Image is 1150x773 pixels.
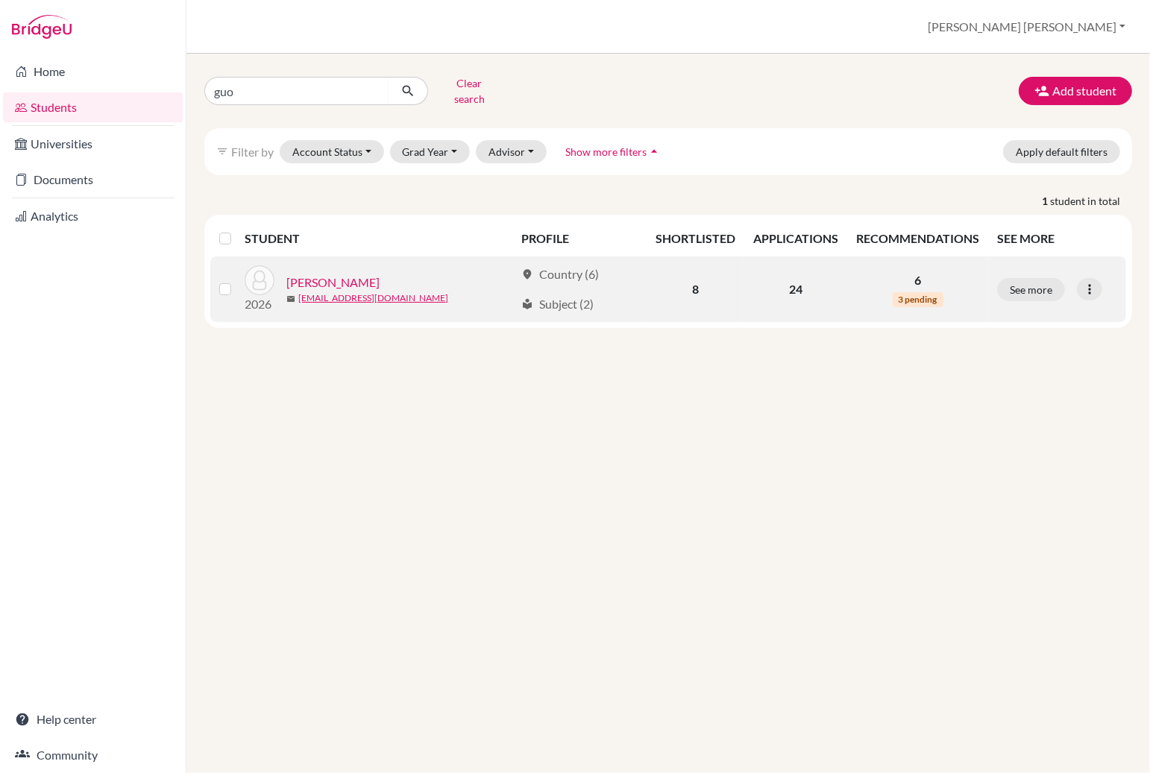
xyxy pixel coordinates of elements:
[521,295,594,313] div: Subject (2)
[521,265,599,283] div: Country (6)
[3,92,183,122] a: Students
[647,144,662,159] i: arrow_drop_up
[245,265,274,295] img: Guo, Xiaolin
[286,294,295,303] span: mail
[553,140,674,163] button: Show more filtersarrow_drop_up
[3,57,183,86] a: Home
[512,221,647,256] th: PROFILE
[12,15,72,39] img: Bridge-U
[647,221,744,256] th: SHORTLISTED
[893,292,943,307] span: 3 pending
[3,129,183,159] a: Universities
[521,298,533,310] span: local_library
[521,268,533,280] span: location_on
[3,704,183,734] a: Help center
[856,271,979,289] p: 6
[3,201,183,231] a: Analytics
[286,274,380,291] a: [PERSON_NAME]
[847,221,988,256] th: RECOMMENDATIONS
[1003,140,1120,163] button: Apply default filters
[1050,193,1132,209] span: student in total
[1042,193,1050,209] strong: 1
[565,145,647,158] span: Show more filters
[1019,77,1132,105] button: Add student
[997,278,1065,301] button: See more
[647,256,744,322] td: 8
[280,140,384,163] button: Account Status
[298,291,448,305] a: [EMAIL_ADDRESS][DOMAIN_NAME]
[231,145,274,159] span: Filter by
[3,740,183,770] a: Community
[744,221,847,256] th: APPLICATIONS
[476,140,547,163] button: Advisor
[988,221,1126,256] th: SEE MORE
[744,256,847,322] td: 24
[428,72,511,110] button: Clear search
[3,165,183,195] a: Documents
[204,77,389,105] input: Find student by name...
[216,145,228,157] i: filter_list
[390,140,471,163] button: Grad Year
[245,295,274,313] p: 2026
[245,221,512,256] th: STUDENT
[921,13,1132,41] button: [PERSON_NAME] [PERSON_NAME]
